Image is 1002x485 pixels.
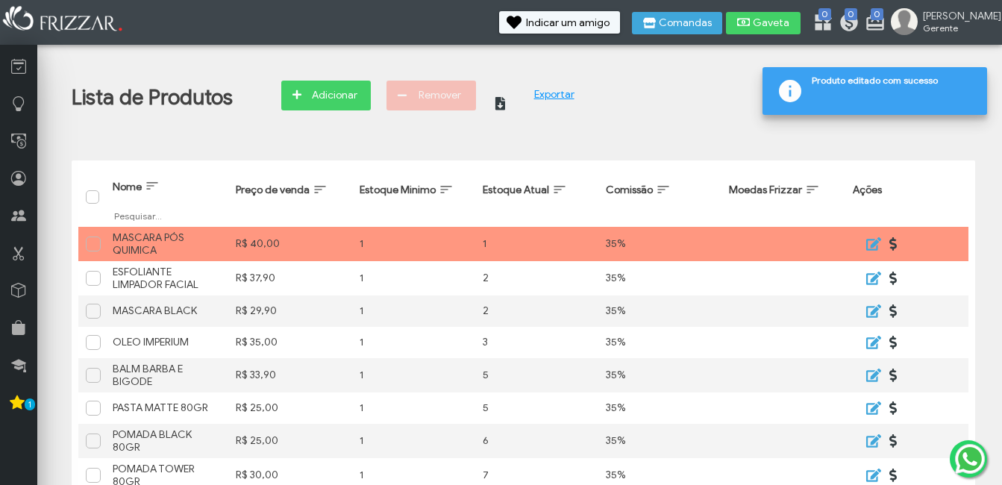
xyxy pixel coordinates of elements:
[352,167,475,227] th: Estoque Minimo: activate to sort column ascending
[360,369,468,381] div: 1
[923,22,990,34] span: Gerente
[865,12,880,36] a: 0
[72,84,233,110] h1: Lista de Produtos
[860,430,883,452] button: ui-button
[894,430,895,452] span: ui-button
[236,184,310,196] span: Preço de venda
[860,397,883,419] button: ui-button
[952,441,988,477] img: whatsapp.png
[502,87,515,109] span: ui-button
[883,300,906,322] button: ui-button
[871,430,872,452] span: ui-button
[883,430,906,452] button: ui-button
[113,231,221,257] div: MASCARA PÓS QUIMICA
[871,233,872,255] span: ui-button
[475,295,598,327] td: 2
[883,331,906,354] button: ui-button
[475,167,598,227] th: Estoque Atual: activate to sort column ascending
[236,469,344,481] div: R$ 30,00
[606,237,714,250] div: 35%
[360,336,468,348] div: 1
[883,397,906,419] button: ui-button
[883,267,906,290] button: ui-button
[475,424,598,458] td: 6
[526,18,610,28] span: Indicar um amigo
[871,267,872,290] span: ui-button
[236,401,344,414] div: R$ 25,00
[871,397,872,419] span: ui-button
[753,18,790,28] span: Gaveta
[475,358,598,392] td: 5
[236,237,344,250] div: R$ 40,00
[236,272,344,284] div: R$ 37,90
[360,469,468,481] div: 1
[360,434,468,447] div: 1
[281,81,371,110] button: Adicionar
[860,267,883,290] button: ui-button
[113,401,221,414] div: PASTA MATTE 80GR
[891,8,995,38] a: [PERSON_NAME] Gerente
[860,300,883,322] button: ui-button
[534,88,574,101] a: Exportar
[860,331,883,354] button: ui-button
[845,8,857,20] span: 0
[839,12,854,36] a: 0
[853,184,882,196] span: Ações
[883,364,906,387] button: ui-button
[894,397,895,419] span: ui-button
[113,363,221,388] div: BALM BARBA E BIGODE
[113,181,142,193] span: Nome
[475,327,598,358] td: 3
[475,261,598,295] td: 2
[25,398,35,410] span: 1
[499,11,620,34] button: Indicar um amigo
[360,184,436,196] span: Estoque Minimo
[475,392,598,424] td: 5
[871,8,883,20] span: 0
[236,336,344,348] div: R$ 35,00
[87,191,95,200] div: Selecionar tudo
[729,184,802,196] span: Moedas Frizzar
[894,331,895,354] span: ui-button
[721,167,845,227] th: Moedas Frizzar: activate to sort column ascending
[228,167,351,227] th: Preço de venda: activate to sort column ascending
[818,8,831,20] span: 0
[894,267,895,290] span: ui-button
[483,184,549,196] span: Estoque Atual
[894,233,895,255] span: ui-button
[871,364,872,387] span: ui-button
[113,266,221,291] div: ESFOLIANTE LIMPADOR FACIAL
[360,304,468,317] div: 1
[598,167,721,227] th: Comissão: activate to sort column ascending
[860,233,883,255] button: ui-button
[606,469,714,481] div: 35%
[360,272,468,284] div: 1
[871,331,872,354] span: ui-button
[845,167,968,227] th: Ações
[726,12,801,34] button: Gaveta
[812,75,976,91] span: Produto editado com sucesso
[606,184,653,196] span: Comissão
[105,167,228,227] th: Nome: activate to sort column ascending
[360,237,468,250] div: 1
[236,369,344,381] div: R$ 33,90
[606,304,714,317] div: 35%
[360,401,468,414] div: 1
[923,10,990,22] span: [PERSON_NAME]
[236,434,344,447] div: R$ 25,00
[236,304,344,317] div: R$ 29,90
[860,364,883,387] button: ui-button
[812,12,827,36] a: 0
[475,227,598,261] td: 1
[632,12,722,34] button: Comandas
[659,18,712,28] span: Comandas
[894,364,895,387] span: ui-button
[606,369,714,381] div: 35%
[606,401,714,414] div: 35%
[113,428,221,454] div: POMADA BLACK 80GR
[308,84,360,107] span: Adicionar
[606,336,714,348] div: 35%
[883,233,906,255] button: ui-button
[606,272,714,284] div: 35%
[492,81,525,114] button: ui-button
